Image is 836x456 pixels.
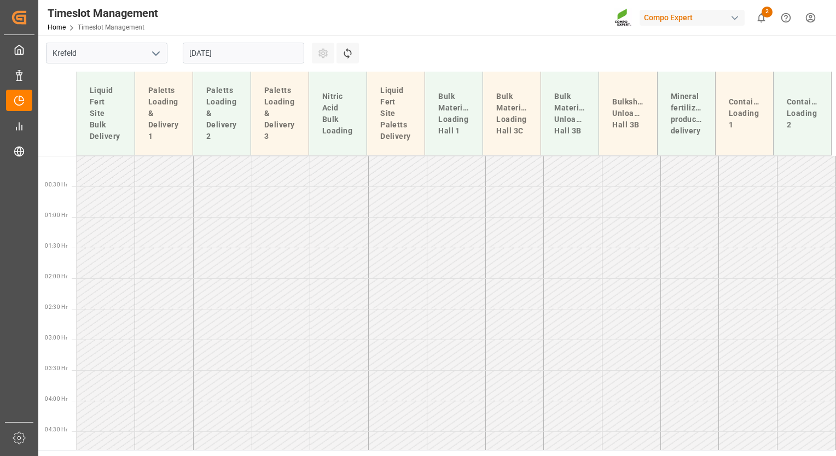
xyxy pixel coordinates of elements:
[45,212,67,218] span: 01:00 Hr
[614,8,632,27] img: Screenshot%202023-09-29%20at%2010.02.21.png_1712312052.png
[376,80,416,147] div: Liquid Fert Site Paletts Delivery
[45,426,67,432] span: 04:30 Hr
[46,43,167,63] input: Type to search/select
[45,365,67,371] span: 03:30 Hr
[45,182,67,188] span: 00:30 Hr
[183,43,304,63] input: DD.MM.YYYY
[749,5,774,30] button: show 2 new notifications
[45,396,67,402] span: 04:00 Hr
[48,24,66,31] a: Home
[45,273,67,279] span: 02:00 Hr
[774,5,798,30] button: Help Center
[762,7,773,17] span: 2
[318,86,358,141] div: Nitric Acid Bulk Loading
[782,92,822,135] div: Container Loading 2
[45,304,67,310] span: 02:30 Hr
[202,80,242,147] div: Paletts Loading & Delivery 2
[45,335,67,341] span: 03:00 Hr
[144,80,184,147] div: Paletts Loading & Delivery 1
[260,80,300,147] div: Paletts Loading & Delivery 3
[640,10,745,26] div: Compo Expert
[147,45,164,62] button: open menu
[724,92,764,135] div: Container Loading 1
[640,7,749,28] button: Compo Expert
[666,86,706,141] div: Mineral fertilizer production delivery
[85,80,126,147] div: Liquid Fert Site Bulk Delivery
[550,86,590,141] div: Bulk Material Unloading Hall 3B
[492,86,532,141] div: Bulk Material Loading Hall 3C
[48,5,158,21] div: Timeslot Management
[45,243,67,249] span: 01:30 Hr
[608,92,648,135] div: Bulkship Unloading Hall 3B
[434,86,474,141] div: Bulk Material Loading Hall 1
